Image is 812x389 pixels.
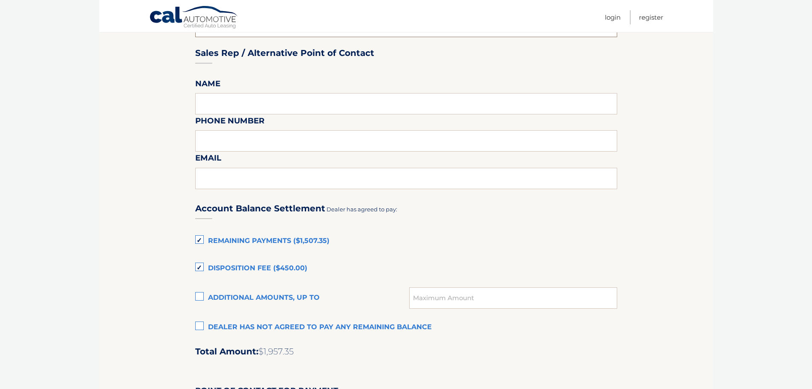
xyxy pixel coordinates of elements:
[195,48,374,58] h3: Sales Rep / Alternative Point of Contact
[409,287,617,309] input: Maximum Amount
[195,290,410,307] label: Additional amounts, up to
[258,346,294,357] span: $1,957.35
[639,10,663,24] a: Register
[195,260,617,277] label: Disposition Fee ($450.00)
[327,206,397,213] span: Dealer has agreed to pay:
[195,152,221,167] label: Email
[195,346,617,357] h2: Total Amount:
[195,319,617,336] label: Dealer has not agreed to pay any remaining balance
[195,114,265,130] label: Phone Number
[149,6,239,30] a: Cal Automotive
[605,10,621,24] a: Login
[195,203,325,214] h3: Account Balance Settlement
[195,233,617,250] label: Remaining Payments ($1,507.35)
[195,77,220,93] label: Name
